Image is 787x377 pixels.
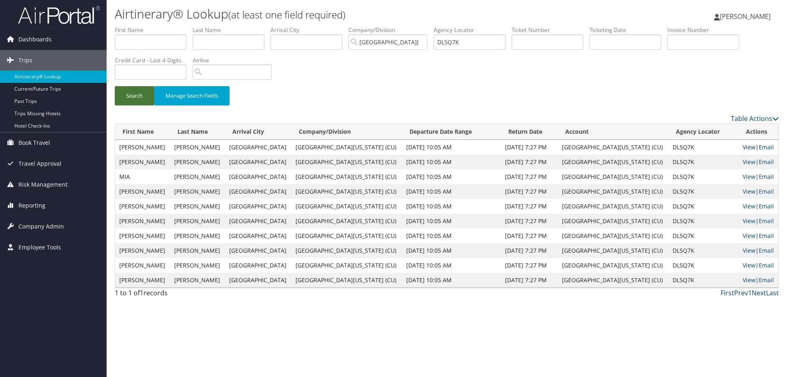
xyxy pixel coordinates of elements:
[558,169,669,184] td: [GEOGRAPHIC_DATA][US_STATE] (CU)
[743,276,755,284] a: View
[115,184,170,199] td: [PERSON_NAME]
[291,228,402,243] td: [GEOGRAPHIC_DATA][US_STATE] (CU)
[170,140,225,155] td: [PERSON_NAME]
[739,124,778,140] th: Actions
[743,143,755,151] a: View
[18,153,61,174] span: Travel Approval
[759,143,774,151] a: Email
[271,26,348,34] label: Arrival City
[402,214,501,228] td: [DATE] 10:05 AM
[170,169,225,184] td: [PERSON_NAME]
[402,169,501,184] td: [DATE] 10:05 AM
[18,5,100,25] img: airportal-logo.png
[18,216,64,237] span: Company Admin
[558,228,669,243] td: [GEOGRAPHIC_DATA][US_STATE] (CU)
[115,140,170,155] td: [PERSON_NAME]
[739,214,778,228] td: |
[669,184,739,199] td: DL5Q7K
[225,199,291,214] td: [GEOGRAPHIC_DATA]
[170,258,225,273] td: [PERSON_NAME]
[558,140,669,155] td: [GEOGRAPHIC_DATA][US_STATE] (CU)
[669,199,739,214] td: DL5Q7K
[669,228,739,243] td: DL5Q7K
[115,155,170,169] td: [PERSON_NAME]
[402,243,501,258] td: [DATE] 10:05 AM
[115,243,170,258] td: [PERSON_NAME]
[225,155,291,169] td: [GEOGRAPHIC_DATA]
[739,184,778,199] td: |
[558,199,669,214] td: [GEOGRAPHIC_DATA][US_STATE] (CU)
[558,214,669,228] td: [GEOGRAPHIC_DATA][US_STATE] (CU)
[225,124,291,140] th: Arrival City: activate to sort column ascending
[669,140,739,155] td: DL5Q7K
[291,214,402,228] td: [GEOGRAPHIC_DATA][US_STATE] (CU)
[739,273,778,288] td: |
[752,288,766,297] a: Next
[759,187,774,195] a: Email
[739,155,778,169] td: |
[170,124,225,140] th: Last Name: activate to sort column ascending
[348,26,434,34] label: Company/Division
[743,261,755,269] a: View
[18,133,50,153] span: Book Travel
[115,228,170,243] td: [PERSON_NAME]
[170,228,225,243] td: [PERSON_NAME]
[743,187,755,195] a: View
[402,273,501,288] td: [DATE] 10:05 AM
[501,140,558,155] td: [DATE] 7:27 PM
[669,155,739,169] td: DL5Q7K
[759,173,774,181] a: Email
[501,258,558,273] td: [DATE] 7:27 PM
[766,288,779,297] a: Last
[501,273,558,288] td: [DATE] 7:27 PM
[115,26,193,34] label: First Name
[558,184,669,199] td: [GEOGRAPHIC_DATA][US_STATE] (CU)
[170,273,225,288] td: [PERSON_NAME]
[731,114,779,123] a: Table Actions
[720,12,771,21] span: [PERSON_NAME]
[291,169,402,184] td: [GEOGRAPHIC_DATA][US_STATE] (CU)
[669,169,739,184] td: DL5Q7K
[115,214,170,228] td: [PERSON_NAME]
[225,140,291,155] td: [GEOGRAPHIC_DATA]
[739,140,778,155] td: |
[402,199,501,214] td: [DATE] 10:05 AM
[115,5,557,23] h1: Airtinerary® Lookup
[291,243,402,258] td: [GEOGRAPHIC_DATA][US_STATE] (CU)
[170,243,225,258] td: [PERSON_NAME]
[170,155,225,169] td: [PERSON_NAME]
[18,237,61,258] span: Employee Tools
[759,217,774,225] a: Email
[402,140,501,155] td: [DATE] 10:05 AM
[734,288,748,297] a: Prev
[743,158,755,166] a: View
[402,228,501,243] td: [DATE] 10:05 AM
[759,276,774,284] a: Email
[739,228,778,243] td: |
[154,86,230,105] button: Manage Search Fields
[225,273,291,288] td: [GEOGRAPHIC_DATA]
[739,258,778,273] td: |
[589,26,667,34] label: Ticketing Date
[115,56,193,64] label: Credit Card - Last 4 Digits
[225,214,291,228] td: [GEOGRAPHIC_DATA]
[558,155,669,169] td: [GEOGRAPHIC_DATA][US_STATE] (CU)
[558,124,669,140] th: Account: activate to sort column ascending
[501,228,558,243] td: [DATE] 7:27 PM
[669,258,739,273] td: DL5Q7K
[501,155,558,169] td: [DATE] 7:27 PM
[18,50,32,71] span: Trips
[18,174,68,195] span: Risk Management
[115,124,170,140] th: First Name: activate to sort column ascending
[739,169,778,184] td: |
[291,184,402,199] td: [GEOGRAPHIC_DATA][US_STATE] (CU)
[501,214,558,228] td: [DATE] 7:27 PM
[402,184,501,199] td: [DATE] 10:05 AM
[512,26,589,34] label: Ticket Number
[501,199,558,214] td: [DATE] 7:27 PM
[501,184,558,199] td: [DATE] 7:27 PM
[170,184,225,199] td: [PERSON_NAME]
[193,26,271,34] label: Last Name
[225,184,291,199] td: [GEOGRAPHIC_DATA]
[115,199,170,214] td: [PERSON_NAME]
